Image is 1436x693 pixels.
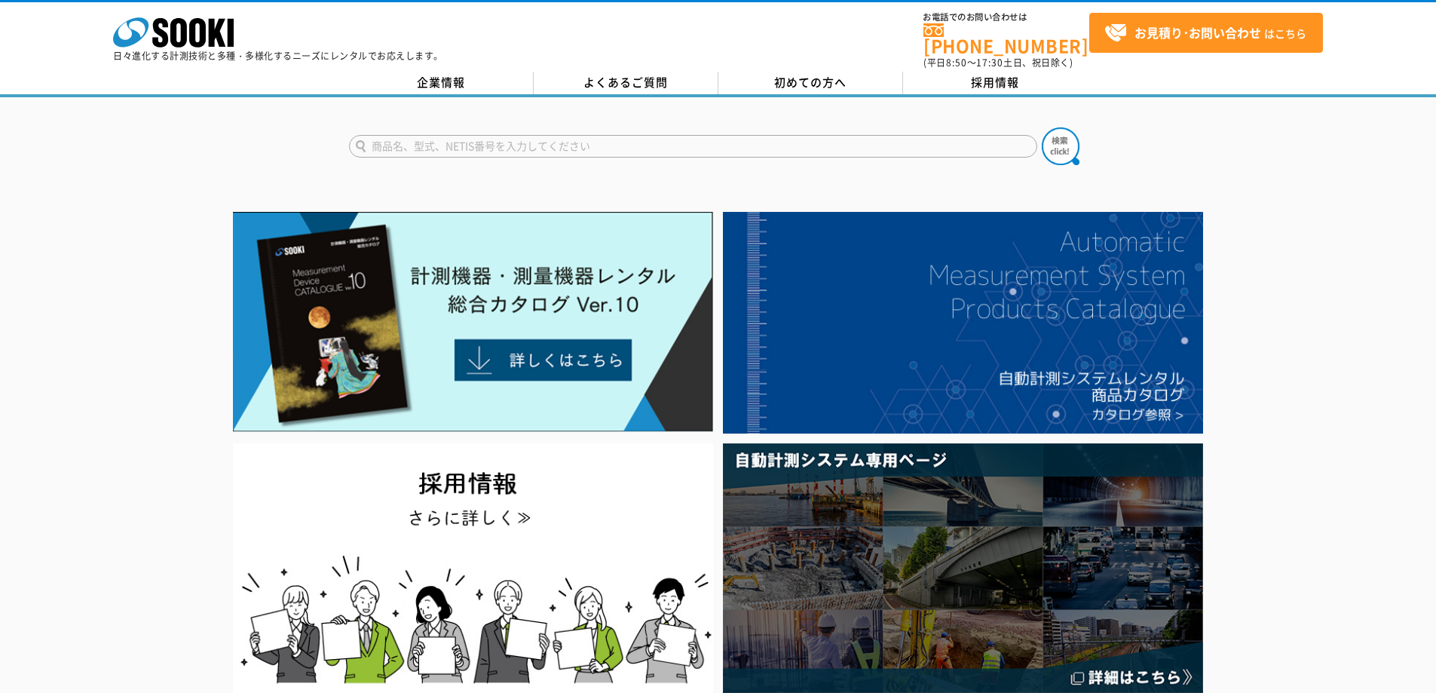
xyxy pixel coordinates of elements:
[1042,127,1079,165] img: btn_search.png
[903,72,1088,94] a: 採用情報
[946,56,967,69] span: 8:50
[723,443,1203,693] img: 自動計測システム専用ページ
[923,23,1089,54] a: [PHONE_NUMBER]
[723,212,1203,434] img: 自動計測システムカタログ
[349,72,534,94] a: 企業情報
[774,74,847,90] span: 初めての方へ
[1089,13,1323,53] a: お見積り･お問い合わせはこちら
[1134,23,1261,41] strong: お見積り･お問い合わせ
[113,51,443,60] p: 日々進化する計測技術と多種・多様化するニーズにレンタルでお応えします。
[233,212,713,432] img: Catalog Ver10
[923,13,1089,22] span: お電話でのお問い合わせは
[923,56,1073,69] span: (平日 ～ 土日、祝日除く)
[534,72,718,94] a: よくあるご質問
[233,443,713,693] img: SOOKI recruit
[349,135,1037,158] input: 商品名、型式、NETIS番号を入力してください
[718,72,903,94] a: 初めての方へ
[1104,22,1306,44] span: はこちら
[976,56,1003,69] span: 17:30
